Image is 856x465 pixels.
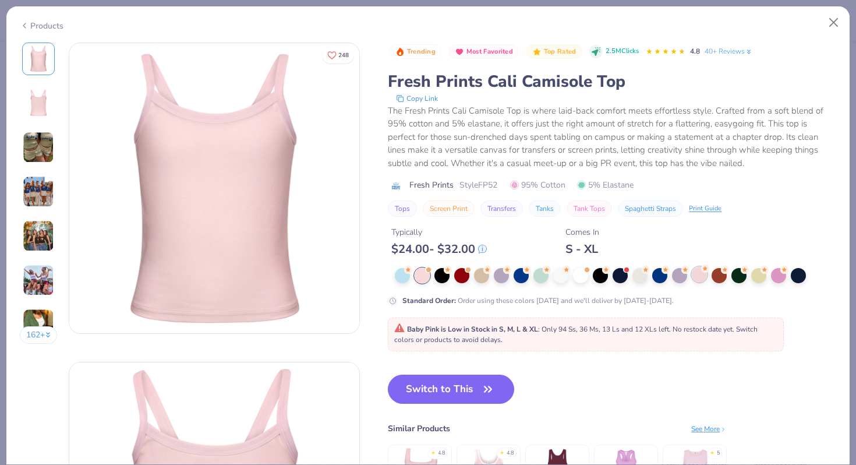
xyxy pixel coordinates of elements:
[646,43,685,61] div: 4.8 Stars
[23,176,54,207] img: User generated content
[500,449,504,454] div: ★
[717,449,720,457] div: 5
[23,265,54,296] img: User generated content
[606,47,639,57] span: 2.5M Clicks
[691,424,727,434] div: See More
[402,295,674,306] div: Order using these colors [DATE] and we'll deliver by [DATE]-[DATE].
[338,52,349,58] span: 248
[395,47,405,57] img: Trending sort
[459,179,497,191] span: Style FP52
[565,226,599,238] div: Comes In
[394,325,758,344] span: : Only 94 Ss, 36 Ms, 13 Ls and 12 XLs left. No restock date yet. Switch colors or products to avo...
[529,200,561,217] button: Tanks
[510,179,565,191] span: 95% Cotton
[618,200,683,217] button: Spaghetti Straps
[24,45,52,73] img: Front
[388,375,514,404] button: Switch to This
[689,204,721,214] div: Print Guide
[391,242,487,256] div: $ 24.00 - $ 32.00
[407,48,436,55] span: Trending
[322,47,354,64] button: Like
[409,179,454,191] span: Fresh Prints
[23,220,54,252] img: User generated content
[526,44,582,59] button: Badge Button
[544,48,576,55] span: Top Rated
[690,47,700,56] span: 4.8
[705,46,753,57] a: 40+ Reviews
[448,44,519,59] button: Badge Button
[577,179,634,191] span: 5% Elastane
[388,71,836,93] div: Fresh Prints Cali Camisole Top
[388,422,450,435] div: Similar Products
[407,325,538,334] strong: Baby Pink is Low in Stock in S, M, L & XL
[466,48,513,55] span: Most Favorited
[20,326,58,344] button: 162+
[391,226,487,238] div: Typically
[402,296,456,305] strong: Standard Order :
[388,104,836,170] div: The Fresh Prints Cali Camisole Top is where laid-back comfort meets effortless style. Crafted fro...
[392,93,441,104] button: copy to clipboard
[567,200,612,217] button: Tank Tops
[24,89,52,117] img: Back
[388,200,417,217] button: Tops
[23,309,54,340] img: User generated content
[710,449,714,454] div: ★
[438,449,445,457] div: 4.8
[23,132,54,163] img: User generated content
[565,242,599,256] div: S - XL
[431,449,436,454] div: ★
[532,47,542,57] img: Top Rated sort
[69,43,359,333] img: Front
[455,47,464,57] img: Most Favorited sort
[823,12,845,34] button: Close
[507,449,514,457] div: 4.8
[388,181,404,191] img: brand logo
[389,44,441,59] button: Badge Button
[480,200,523,217] button: Transfers
[20,20,63,32] div: Products
[423,200,475,217] button: Screen Print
